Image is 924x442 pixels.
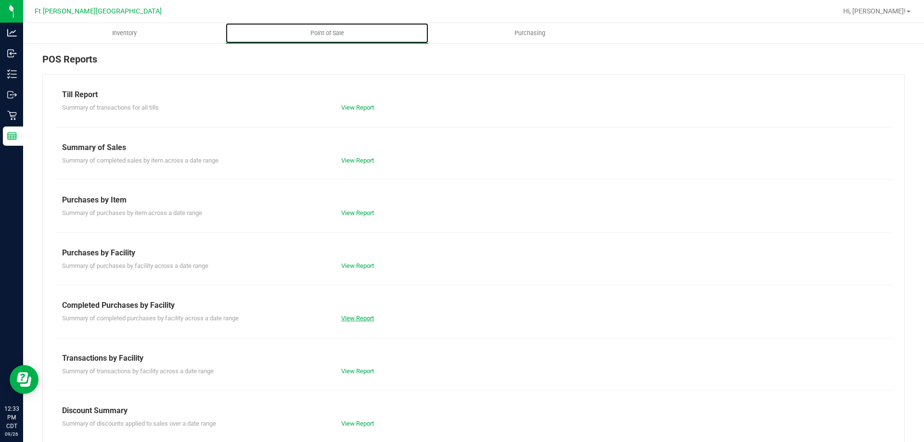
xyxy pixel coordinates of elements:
[7,111,17,120] inline-svg: Retail
[23,23,226,43] a: Inventory
[501,29,558,38] span: Purchasing
[42,52,905,74] div: POS Reports
[99,29,150,38] span: Inventory
[62,300,885,311] div: Completed Purchases by Facility
[843,7,906,15] span: Hi, [PERSON_NAME]!
[7,90,17,100] inline-svg: Outbound
[341,157,374,164] a: View Report
[62,367,214,375] span: Summary of transactions by facility across a date range
[62,104,159,111] span: Summary of transactions for all tills
[341,104,374,111] a: View Report
[341,420,374,427] a: View Report
[62,89,885,101] div: Till Report
[7,28,17,38] inline-svg: Analytics
[10,365,38,394] iframe: Resource center
[297,29,357,38] span: Point of Sale
[428,23,631,43] a: Purchasing
[62,262,208,269] span: Summary of purchases by facility across a date range
[62,209,202,216] span: Summary of purchases by item across a date range
[35,7,162,15] span: Ft [PERSON_NAME][GEOGRAPHIC_DATA]
[4,430,19,438] p: 09/26
[62,420,216,427] span: Summary of discounts applied to sales over a date range
[226,23,428,43] a: Point of Sale
[7,69,17,79] inline-svg: Inventory
[4,404,19,430] p: 12:33 PM CDT
[62,157,218,164] span: Summary of completed sales by item across a date range
[62,405,885,417] div: Discount Summary
[7,131,17,141] inline-svg: Reports
[341,315,374,322] a: View Report
[341,262,374,269] a: View Report
[62,315,239,322] span: Summary of completed purchases by facility across a date range
[341,367,374,375] a: View Report
[62,194,885,206] div: Purchases by Item
[341,209,374,216] a: View Report
[62,142,885,153] div: Summary of Sales
[7,49,17,58] inline-svg: Inbound
[62,353,885,364] div: Transactions by Facility
[62,247,885,259] div: Purchases by Facility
